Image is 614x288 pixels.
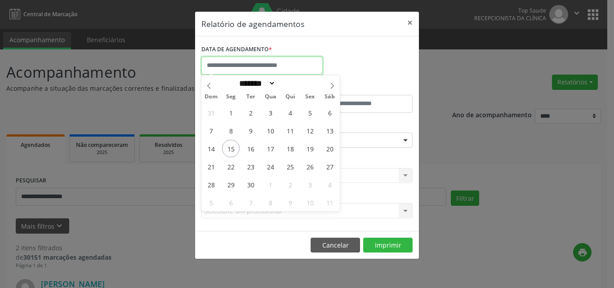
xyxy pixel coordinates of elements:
label: DATA DE AGENDAMENTO [201,43,272,57]
span: Setembro 20, 2025 [321,140,338,157]
span: Qui [280,94,300,100]
span: Outubro 11, 2025 [321,194,338,211]
span: Setembro 23, 2025 [242,158,259,175]
span: Setembro 26, 2025 [301,158,319,175]
span: Agosto 31, 2025 [202,104,220,121]
span: Outubro 3, 2025 [301,176,319,193]
span: Dom [201,94,221,100]
button: Imprimir [363,238,413,253]
span: Setembro 7, 2025 [202,122,220,139]
span: Ter [241,94,261,100]
span: Setembro 8, 2025 [222,122,240,139]
span: Outubro 6, 2025 [222,194,240,211]
span: Setembro 22, 2025 [222,158,240,175]
span: Setembro 14, 2025 [202,140,220,157]
span: Setembro 29, 2025 [222,176,240,193]
span: Setembro 5, 2025 [301,104,319,121]
label: ATÉ [309,81,413,95]
span: Setembro 9, 2025 [242,122,259,139]
span: Outubro 9, 2025 [281,194,299,211]
span: Setembro 13, 2025 [321,122,338,139]
span: Setembro 6, 2025 [321,104,338,121]
span: Setembro 16, 2025 [242,140,259,157]
span: Outubro 5, 2025 [202,194,220,211]
span: Outubro 2, 2025 [281,176,299,193]
span: Outubro 1, 2025 [262,176,279,193]
span: Outubro 8, 2025 [262,194,279,211]
span: Setembro 19, 2025 [301,140,319,157]
span: Sáb [320,94,340,100]
span: Setembro 28, 2025 [202,176,220,193]
span: Setembro 24, 2025 [262,158,279,175]
span: Setembro 12, 2025 [301,122,319,139]
span: Setembro 10, 2025 [262,122,279,139]
h5: Relatório de agendamentos [201,18,304,30]
span: Setembro 30, 2025 [242,176,259,193]
span: Setembro 3, 2025 [262,104,279,121]
span: Sex [300,94,320,100]
span: Setembro 21, 2025 [202,158,220,175]
span: Setembro 25, 2025 [281,158,299,175]
span: Setembro 27, 2025 [321,158,338,175]
span: Qua [261,94,280,100]
button: Close [401,12,419,34]
button: Cancelar [311,238,360,253]
span: Setembro 18, 2025 [281,140,299,157]
select: Month [236,79,276,88]
input: Year [276,79,305,88]
span: Setembro 15, 2025 [222,140,240,157]
span: Setembro 1, 2025 [222,104,240,121]
span: Setembro 2, 2025 [242,104,259,121]
span: Outubro 7, 2025 [242,194,259,211]
span: Outubro 10, 2025 [301,194,319,211]
span: Setembro 4, 2025 [281,104,299,121]
span: Seg [221,94,241,100]
span: Setembro 17, 2025 [262,140,279,157]
span: Setembro 11, 2025 [281,122,299,139]
span: Outubro 4, 2025 [321,176,338,193]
